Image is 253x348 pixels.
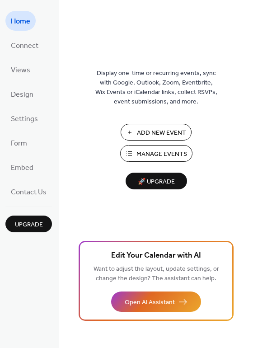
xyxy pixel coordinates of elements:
a: Embed [5,157,39,177]
a: Settings [5,108,43,128]
span: Views [11,63,30,78]
span: Form [11,136,27,151]
span: Connect [11,39,38,53]
a: Connect [5,35,44,55]
span: Embed [11,161,33,175]
span: Want to adjust the layout, update settings, or change the design? The assistant can help. [94,263,219,285]
a: Contact Us [5,182,52,202]
button: 🚀 Upgrade [126,173,187,189]
button: Add New Event [121,124,192,141]
a: Design [5,84,39,104]
span: Manage Events [136,150,187,159]
button: Open AI Assistant [111,292,201,312]
span: Open AI Assistant [125,298,175,307]
span: Display one-time or recurring events, sync with Google, Outlook, Zoom, Eventbrite, Wix Events or ... [95,69,217,107]
span: Add New Event [137,128,186,138]
span: Upgrade [15,220,43,230]
span: Design [11,88,33,102]
span: Contact Us [11,185,47,200]
span: Home [11,14,30,29]
span: 🚀 Upgrade [131,176,182,188]
button: Manage Events [120,145,192,162]
span: Edit Your Calendar with AI [111,249,201,262]
span: Settings [11,112,38,127]
a: Home [5,11,36,31]
a: Form [5,133,33,153]
a: Views [5,60,36,80]
button: Upgrade [5,216,52,232]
